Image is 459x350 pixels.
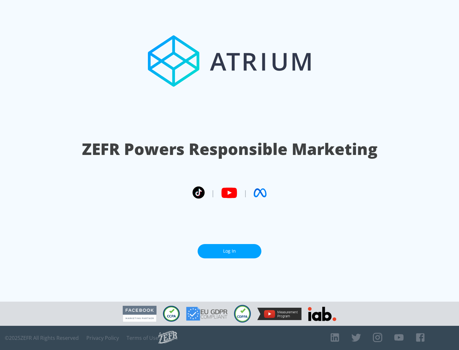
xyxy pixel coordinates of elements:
span: | [244,188,247,198]
span: © 2025 ZEFR All Rights Reserved [5,335,79,341]
img: YouTube Measurement Program [257,308,302,320]
img: Facebook Marketing Partner [123,306,157,322]
img: GDPR Compliant [186,307,228,321]
img: CCPA Compliant [163,306,180,322]
h1: ZEFR Powers Responsible Marketing [82,138,377,160]
a: Log In [198,244,261,258]
img: COPPA Compliant [234,305,251,323]
a: Terms of Use [127,335,158,341]
img: IAB [308,307,336,321]
a: Privacy Policy [86,335,119,341]
span: | [211,188,215,198]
